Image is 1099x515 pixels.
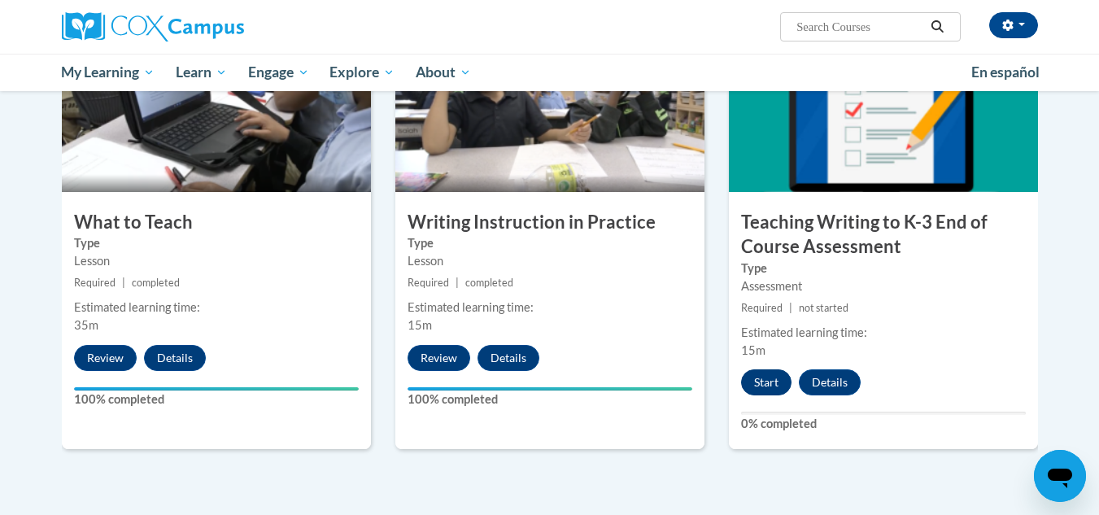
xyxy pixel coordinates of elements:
[961,55,1050,89] a: En español
[122,277,125,289] span: |
[478,345,539,371] button: Details
[799,369,861,395] button: Details
[74,277,116,289] span: Required
[74,252,359,270] div: Lesson
[132,277,180,289] span: completed
[144,345,206,371] button: Details
[971,63,1040,81] span: En español
[465,277,513,289] span: completed
[405,54,482,91] a: About
[741,324,1026,342] div: Estimated learning time:
[408,252,692,270] div: Lesson
[408,391,692,408] label: 100% completed
[165,54,238,91] a: Learn
[1034,450,1086,502] iframe: Button to launch messaging window
[408,345,470,371] button: Review
[62,210,371,235] h3: What to Teach
[408,299,692,316] div: Estimated learning time:
[62,29,371,192] img: Course Image
[408,318,432,332] span: 15m
[416,63,471,82] span: About
[62,12,244,41] img: Cox Campus
[741,277,1026,295] div: Assessment
[408,234,692,252] label: Type
[395,210,704,235] h3: Writing Instruction in Practice
[248,63,309,82] span: Engage
[989,12,1038,38] button: Account Settings
[176,63,227,82] span: Learn
[729,210,1038,260] h3: Teaching Writing to K-3 End of Course Assessment
[74,391,359,408] label: 100% completed
[741,415,1026,433] label: 0% completed
[395,29,704,192] img: Course Image
[329,63,395,82] span: Explore
[741,260,1026,277] label: Type
[61,63,155,82] span: My Learning
[319,54,405,91] a: Explore
[74,299,359,316] div: Estimated learning time:
[741,343,765,357] span: 15m
[74,387,359,391] div: Your progress
[456,277,459,289] span: |
[51,54,166,91] a: My Learning
[789,302,792,314] span: |
[795,17,925,37] input: Search Courses
[37,54,1062,91] div: Main menu
[799,302,848,314] span: not started
[74,345,137,371] button: Review
[238,54,320,91] a: Engage
[408,387,692,391] div: Your progress
[408,277,449,289] span: Required
[74,234,359,252] label: Type
[741,302,783,314] span: Required
[62,12,371,41] a: Cox Campus
[729,29,1038,192] img: Course Image
[74,318,98,332] span: 35m
[925,17,949,37] button: Search
[741,369,792,395] button: Start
